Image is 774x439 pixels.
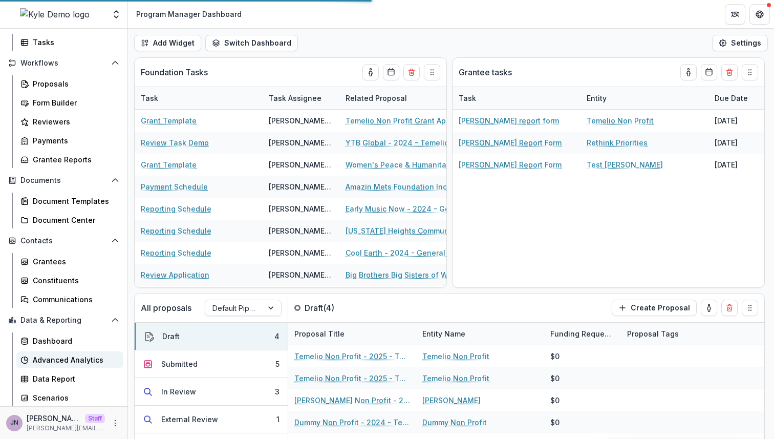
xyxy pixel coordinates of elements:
a: Communications [16,291,123,308]
a: [PERSON_NAME] Report Form [459,159,562,170]
a: Scenarios [16,389,123,406]
div: In Review [161,386,196,397]
div: Document Center [33,215,115,225]
div: Document Templates [33,196,115,206]
button: Drag [742,300,758,316]
a: Big Brothers Big Sisters of WNC - 2024 - Temelio General [PERSON_NAME] [346,269,461,280]
div: External Review [161,414,218,425]
a: Dashboard [16,332,123,349]
div: Payments [33,135,115,146]
div: 4 [274,331,279,342]
div: 5 [275,359,279,369]
p: Staff [85,414,105,423]
button: Open Contacts [4,233,123,249]
p: Draft ( 4 ) [305,302,381,314]
button: Add Widget [134,35,201,51]
div: Form Builder [33,97,115,108]
div: Funding Requested [544,323,621,345]
a: Temelio Non Profit - 2025 - Temelio General [PERSON_NAME] [294,351,410,362]
div: [PERSON_NAME] <[PERSON_NAME][EMAIL_ADDRESS][DOMAIN_NAME]> [269,203,333,214]
a: Temelio Non Profit [422,373,489,384]
button: Calendar [383,64,399,80]
div: Tasks [33,37,115,48]
button: Switch Dashboard [205,35,298,51]
button: toggle-assigned-to-me [701,300,717,316]
div: Data Report [33,373,115,384]
div: Task Assignee [263,87,339,109]
div: 3 [275,386,279,397]
div: $0 [550,373,560,384]
a: Reporting Schedule [141,225,211,236]
a: Constituents [16,272,123,289]
p: Foundation Tasks [141,66,208,78]
a: Document Center [16,212,123,228]
div: [PERSON_NAME] <[PERSON_NAME][EMAIL_ADDRESS][DOMAIN_NAME]> [269,247,333,258]
div: Grantee Reports [33,154,115,165]
a: Dummy Non Profit [422,417,487,428]
a: Reviewers [16,113,123,130]
a: Early Music Now - 2024 - General grant application [346,203,461,214]
a: Grant Template [141,115,197,126]
a: Review Application [141,269,209,280]
button: Create Proposal [612,300,697,316]
a: Reporting Schedule [141,247,211,258]
button: Drag [424,64,440,80]
span: Workflows [20,59,107,68]
div: Related Proposal [339,93,413,103]
p: [PERSON_NAME] [27,413,81,424]
div: [PERSON_NAME] <[PERSON_NAME][EMAIL_ADDRESS][DOMAIN_NAME]> [269,115,333,126]
button: Open Workflows [4,55,123,71]
a: Temelio Non Profit [422,351,489,362]
a: Women's Peace & Humanitarian Fund - 2024 - Temelio General [PERSON_NAME] [346,159,461,170]
div: Task [453,87,580,109]
a: Data Report [16,370,123,387]
button: Open entity switcher [109,4,123,25]
button: toggle-assigned-to-me [680,64,697,80]
div: Proposal Title [288,323,416,345]
button: Open Documents [4,172,123,189]
div: Reviewers [33,116,115,127]
div: Entity [580,93,613,103]
a: Reporting Schedule [141,203,211,214]
div: $0 [550,351,560,362]
div: 1 [276,414,279,425]
div: Task Assignee [263,93,328,103]
a: Temelio Non Profit [587,115,654,126]
div: Grantees [33,256,115,267]
a: Rethink Priorities [587,137,648,148]
p: [PERSON_NAME][EMAIL_ADDRESS][DOMAIN_NAME] [27,424,105,433]
a: Tasks [16,34,123,51]
a: Grant Template [141,159,197,170]
div: Dashboard [33,336,115,346]
div: $0 [550,417,560,428]
button: Partners [725,4,745,25]
div: Proposal Tags [621,328,685,339]
button: Get Help [749,4,770,25]
a: [US_STATE] Heights Community Choir - 2024 - General grant application [346,225,461,236]
button: Delete card [721,300,738,316]
button: Delete card [721,64,738,80]
div: Draft [162,331,180,342]
a: Payments [16,132,123,149]
a: [PERSON_NAME] report form [459,115,559,126]
button: Settings [712,35,768,51]
a: Grantee Reports [16,151,123,168]
div: Related Proposal [339,87,467,109]
div: Task [135,93,164,103]
nav: breadcrumb [132,7,246,22]
a: Review Task Demo [141,137,209,148]
div: Submitted [161,359,198,369]
span: Data & Reporting [20,316,107,325]
a: Grantees [16,253,123,270]
p: Grantee tasks [459,66,512,78]
button: toggle-assigned-to-me [362,64,379,80]
a: [PERSON_NAME] Report Form [459,137,562,148]
img: Kyle Demo logo [20,8,90,20]
div: Advanced Analytics [33,354,115,365]
div: Scenarios [33,392,115,403]
button: Open Data & Reporting [4,312,123,328]
div: Communications [33,294,115,305]
div: Entity [580,87,708,109]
